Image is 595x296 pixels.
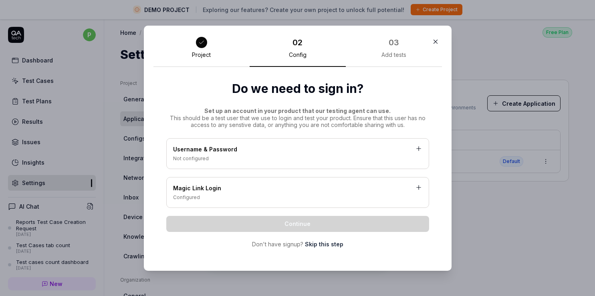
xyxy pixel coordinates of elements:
div: 02 [292,36,303,48]
div: Project [192,51,211,58]
span: Continue [284,219,311,228]
div: Configured [173,194,422,201]
span: Don't have signup? [252,240,303,248]
button: Close Modal [429,35,442,48]
div: Magic Link Login [173,184,422,194]
div: Config [289,51,307,58]
div: This should be a test user that we use to login and test your product. Ensure that this user has ... [166,107,429,129]
div: Add tests [381,51,406,58]
a: Skip this step [305,240,343,248]
div: Not configured [173,155,422,162]
span: Set up an account in your product that our testing agent can use. [204,107,391,114]
button: Continue [166,216,429,232]
h2: Do we need to sign in? [166,80,429,98]
div: Username & Password [173,145,422,155]
div: 03 [389,36,399,48]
